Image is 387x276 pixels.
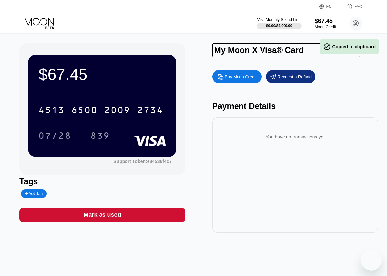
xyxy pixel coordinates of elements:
div: Support Token:e84536f4c7 [113,159,171,164]
div: Moon Credit [315,25,336,29]
div: Add Tag [25,191,43,196]
div: 839 [85,127,115,144]
div: 839 [90,131,110,142]
div: 2734 [137,106,163,116]
div: Support Token: e84536f4c7 [113,159,171,164]
div: FAQ [354,4,362,9]
div: Visa Monthly Spend Limit [257,17,301,22]
div: 2009 [104,106,130,116]
div: $67.45Moon Credit [315,18,336,29]
div: Buy Moon Credit [225,74,257,80]
div: 07/28 [38,131,71,142]
div: You have no transactions yet [217,128,373,146]
div: $0.00 / $4,000.00 [266,24,292,28]
iframe: Button to launch messaging window [361,250,382,271]
div: 6500 [71,106,98,116]
div: EN [326,4,332,9]
div: Payment Details [212,101,378,111]
input: Text input field [212,43,360,57]
div: EN [319,3,339,10]
div: 4513650020092734 [34,102,167,118]
div: Visa Monthly Spend Limit$0.00/$4,000.00 [257,17,301,29]
div: Mark as used [83,211,121,219]
div: Request a Refund [277,74,312,80]
div: Request a Refund [266,70,315,83]
div: Add Tag [21,189,47,198]
div: Mark as used [19,208,185,222]
span:  [323,43,331,51]
div: Copied to clipboard [323,43,376,51]
div: $67.45 [38,65,166,84]
div: Tags [19,177,185,186]
div: Buy Moon Credit [212,70,262,83]
div: FAQ [339,3,362,10]
div: 4513 [38,106,65,116]
div: $67.45 [315,18,336,25]
div: 07/28 [34,127,76,144]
